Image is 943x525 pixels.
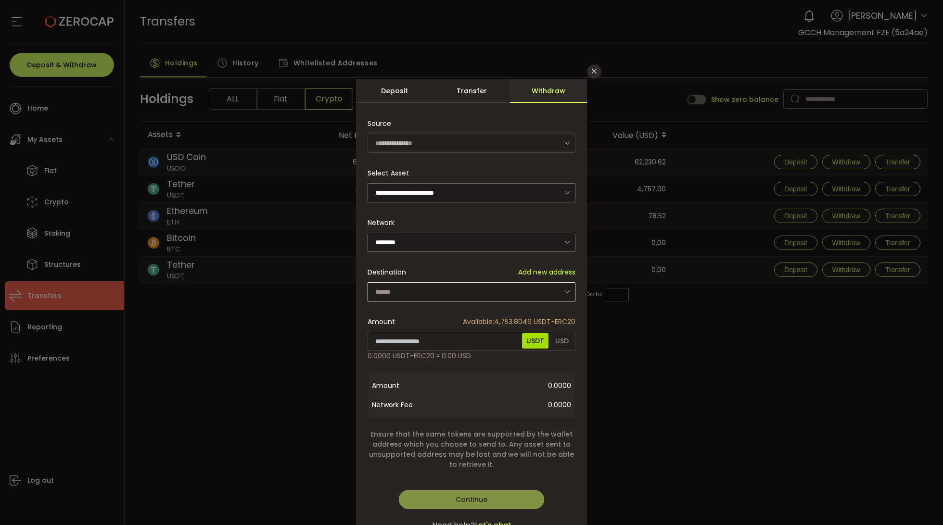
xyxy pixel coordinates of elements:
[372,376,449,395] span: Amount
[449,395,571,414] span: 0.0000
[463,317,494,326] span: Available:
[449,376,571,395] span: 0.0000
[522,333,548,349] span: USDT
[551,333,573,349] span: USD
[368,351,471,361] span: 0.0000 USDT-ERC20 ≈ 0.00 USD
[463,317,575,327] span: 4,753.8049 USDT-ERC20
[356,79,433,103] div: Deposit
[372,395,449,414] span: Network Fee
[368,429,575,470] span: Ensure that the same tokens are supported by the wallet address which you choose to send to. Any ...
[895,479,943,525] iframe: To enrich screen reader interactions, please activate Accessibility in Grammarly extension settings
[518,267,575,277] span: Add new address
[368,168,415,178] label: Select Asset
[456,495,487,504] span: Continue
[587,64,601,79] button: Close
[895,479,943,525] div: Chat Widget
[368,218,400,227] label: Network
[368,317,395,327] span: Amount
[368,114,391,133] span: Source
[368,267,406,277] span: Destination
[399,490,544,509] button: Continue
[510,79,587,103] div: Withdraw
[433,79,510,103] div: Transfer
